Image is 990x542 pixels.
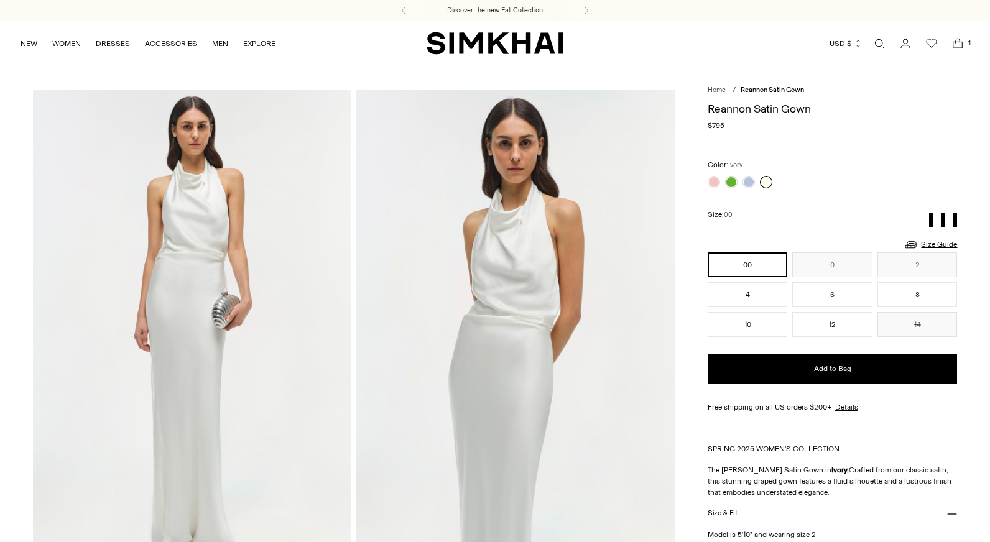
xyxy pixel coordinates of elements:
h3: Size & Fit [708,509,738,517]
a: WOMEN [52,30,81,57]
label: Size: [708,209,733,221]
label: Color: [708,159,742,171]
button: 12 [792,312,872,337]
span: Ivory [728,161,742,169]
a: Open cart modal [945,31,970,56]
a: Wishlist [919,31,944,56]
div: Free shipping on all US orders $200+ [708,402,958,413]
h1: Reannon Satin Gown [708,103,958,114]
button: 10 [708,312,788,337]
button: 8 [877,282,958,307]
p: The [PERSON_NAME] Satin Gown in Crafted from our classic satin, this stunning draped gown feature... [708,464,958,498]
div: / [733,85,736,96]
span: 1 [964,37,975,48]
button: 0 [792,252,872,277]
a: Open search modal [867,31,892,56]
a: MEN [212,30,228,57]
button: Size & Fit [708,498,958,530]
span: Reannon Satin Gown [741,86,804,94]
span: $795 [708,120,724,131]
button: Add to Bag [708,354,958,384]
a: Discover the new Fall Collection [447,6,543,16]
strong: Ivory. [831,466,849,474]
button: 00 [708,252,788,277]
nav: breadcrumbs [708,85,958,96]
a: Go to the account page [893,31,918,56]
button: USD $ [830,30,863,57]
a: Size Guide [904,237,957,252]
button: 14 [877,312,958,337]
a: NEW [21,30,37,57]
a: ACCESSORIES [145,30,197,57]
a: Details [835,402,858,413]
a: SPRING 2025 WOMEN'S COLLECTION [708,444,840,453]
span: Add to Bag [814,364,851,374]
span: 00 [724,211,733,219]
button: 2 [877,252,958,277]
a: EXPLORE [243,30,275,57]
button: 6 [792,282,872,307]
a: DRESSES [96,30,130,57]
a: SIMKHAI [427,31,563,55]
button: 4 [708,282,788,307]
a: Home [708,86,726,94]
